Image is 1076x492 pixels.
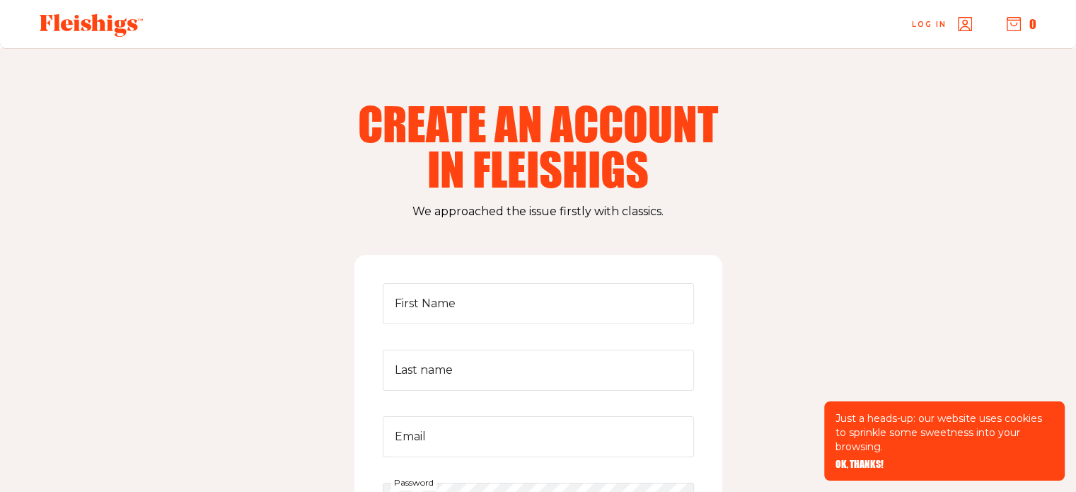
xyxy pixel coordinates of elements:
span: Log in [912,19,947,30]
label: Password [391,474,436,490]
p: Just a heads-up: our website uses cookies to sprinkle some sweetness into your browsing. [835,411,1053,454]
input: Last name [383,350,694,391]
input: First Name [383,283,694,324]
h2: Create an account in fleishigs [357,101,719,191]
input: Email [383,416,694,457]
p: We approached the issue firstly with classics. [42,202,1034,221]
a: Log in [912,17,972,31]
button: 0 [1007,16,1036,32]
button: OK, THANKS! [835,459,884,469]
